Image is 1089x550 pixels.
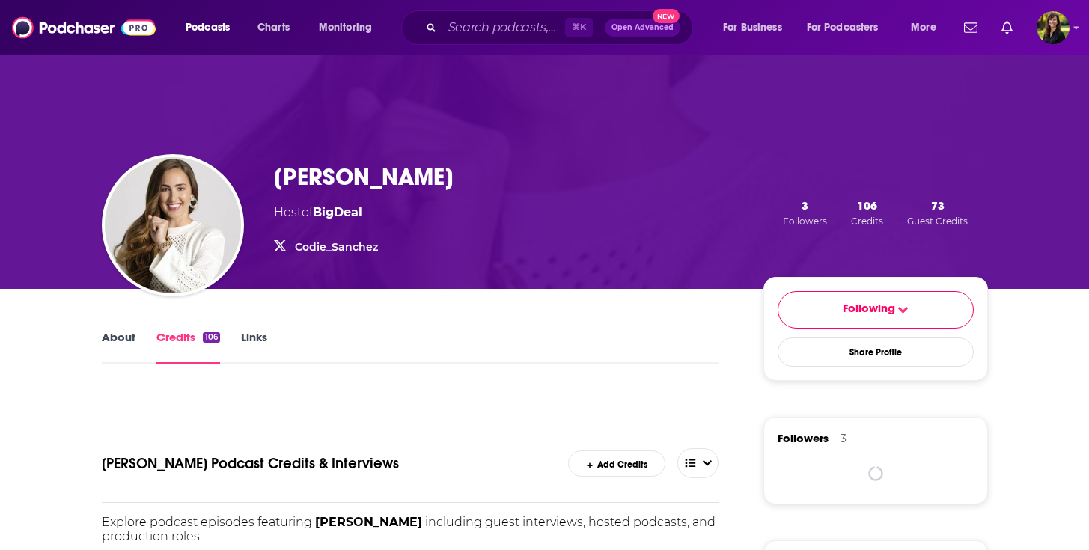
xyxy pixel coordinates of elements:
span: Logged in as HowellMedia [1037,11,1070,44]
button: open menu [308,16,391,40]
a: Add Credits [568,450,665,477]
button: open menu [900,16,955,40]
a: BigDeal [313,205,362,219]
button: open menu [713,16,801,40]
h3: [PERSON_NAME] [274,162,454,192]
span: New [653,9,680,23]
div: 3 [841,432,847,445]
a: Charts [248,16,299,40]
span: of [302,205,362,219]
span: Followers [783,216,827,227]
a: Show notifications dropdown [958,15,983,40]
button: 73Guest Credits [903,198,972,227]
a: Show notifications dropdown [995,15,1019,40]
span: Followers [778,431,829,445]
span: For Business [723,17,782,38]
button: open menu [797,16,900,40]
span: Charts [257,17,290,38]
button: open menu [677,448,719,478]
span: 106 [857,198,877,213]
a: About [102,330,135,364]
button: Share Profile [778,337,974,367]
span: [PERSON_NAME] [315,515,422,529]
div: 106 [203,332,220,343]
button: Show profile menu [1037,11,1070,44]
img: Codie Sanchez [105,157,241,293]
span: Credits [851,216,883,227]
span: Podcasts [186,17,230,38]
h1: Codie Sanchez's Podcast Credits & Interviews [102,448,540,478]
span: ⌘ K [565,18,593,37]
p: Explore podcast episodes featuring including guest interviews, hosted podcasts, and production ro... [102,515,719,543]
button: 106Credits [847,198,888,227]
span: Monitoring [319,17,372,38]
span: Open Advanced [611,24,674,31]
a: Links [241,330,267,364]
span: 3 [802,198,808,213]
span: More [911,17,936,38]
div: Search podcasts, credits, & more... [415,10,707,45]
span: For Podcasters [807,17,879,38]
span: Following [843,301,895,320]
a: Codie_Sanchez [295,240,378,254]
a: Credits106 [156,330,220,364]
span: 73 [931,198,945,213]
button: open menu [175,16,249,40]
span: Guest Credits [907,216,968,227]
img: Podchaser - Follow, Share and Rate Podcasts [12,13,156,42]
button: Following [778,291,974,329]
input: Search podcasts, credits, & more... [442,16,565,40]
button: Open AdvancedNew [605,19,680,37]
img: User Profile [1037,11,1070,44]
span: Host [274,205,302,219]
button: 3Followers [778,198,832,227]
